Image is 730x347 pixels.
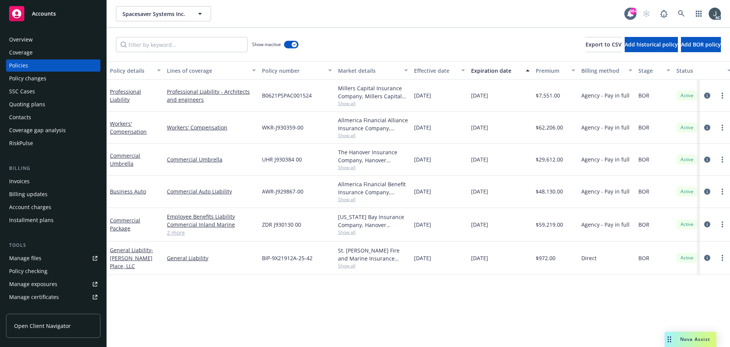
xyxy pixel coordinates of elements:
[718,253,727,262] a: more
[9,59,28,72] div: Policies
[533,61,578,80] button: Premium
[167,123,256,131] a: Workers' Compensation
[338,100,408,107] span: Show all
[9,72,46,85] div: Policy changes
[578,61,635,80] button: Billing method
[536,187,563,195] span: $48,130.00
[414,123,431,131] span: [DATE]
[718,91,727,100] a: more
[167,67,248,75] div: Lines of coverage
[338,67,400,75] div: Market details
[536,67,567,75] div: Premium
[262,67,324,75] div: Policy number
[110,246,153,270] a: General Liability
[679,124,695,131] span: Active
[581,254,597,262] span: Direct
[9,34,33,46] div: Overview
[665,332,674,347] div: Drag to move
[167,221,256,229] a: Commercial Inland Marine
[338,229,408,235] span: Show all
[638,91,649,99] span: BOR
[718,123,727,132] a: more
[718,220,727,229] a: more
[703,123,712,132] a: circleInformation
[676,67,723,75] div: Status
[414,67,457,75] div: Effective date
[6,241,100,249] div: Tools
[6,34,100,46] a: Overview
[116,6,211,21] button: Spacesaver Systems Inc.
[9,111,31,123] div: Contacts
[6,72,100,85] a: Policy changes
[691,6,706,21] a: Switch app
[259,61,335,80] button: Policy number
[625,37,678,52] button: Add historical policy
[14,322,71,330] span: Open Client Navigator
[703,91,712,100] a: circleInformation
[338,246,408,262] div: St. [PERSON_NAME] Fire and Marine Insurance Company, Travelers Insurance
[414,155,431,163] span: [DATE]
[638,155,649,163] span: BOR
[167,187,256,195] a: Commercial Auto Liability
[107,61,164,80] button: Policy details
[110,152,140,167] a: Commercial Umbrella
[638,187,649,195] span: BOR
[679,188,695,195] span: Active
[338,84,408,100] div: Millers Capital Insurance Company, Millers Capital Insurance Company, RT Specialty Insurance Serv...
[703,155,712,164] a: circleInformation
[262,187,303,195] span: AWR-J929867-00
[262,123,303,131] span: WKR-J930359-00
[9,214,54,226] div: Installment plans
[536,123,563,131] span: $62,206.00
[338,262,408,269] span: Show all
[679,221,695,228] span: Active
[581,155,630,163] span: Agency - Pay in full
[338,148,408,164] div: The Hanover Insurance Company, Hanover Insurance Group
[262,221,301,229] span: ZDR J930130 00
[6,3,100,24] a: Accounts
[6,188,100,200] a: Billing updates
[471,91,488,99] span: [DATE]
[110,217,140,232] a: Commercial Package
[638,254,649,262] span: BOR
[471,221,488,229] span: [DATE]
[6,111,100,123] a: Contacts
[536,155,563,163] span: $29,612.00
[167,229,256,237] a: 2 more
[338,164,408,171] span: Show all
[6,278,100,290] span: Manage exposures
[665,332,716,347] button: Nova Assist
[638,67,662,75] div: Stage
[703,253,712,262] a: circleInformation
[9,265,48,277] div: Policy checking
[414,91,431,99] span: [DATE]
[167,213,256,221] a: Employee Benefits Liability
[167,88,256,104] a: Professional Liability - Architects and engineers
[338,213,408,229] div: [US_STATE] Bay Insurance Company, Hanover Insurance Group
[6,201,100,213] a: Account charges
[110,120,147,135] a: Workers' Compensation
[639,6,654,21] a: Start snowing
[414,187,431,195] span: [DATE]
[110,88,141,103] a: Professional Liability
[471,254,488,262] span: [DATE]
[6,252,100,264] a: Manage files
[581,67,624,75] div: Billing method
[414,221,431,229] span: [DATE]
[6,46,100,59] a: Coverage
[6,137,100,149] a: RiskPulse
[9,137,33,149] div: RiskPulse
[414,254,431,262] span: [DATE]
[471,187,488,195] span: [DATE]
[6,291,100,303] a: Manage certificates
[110,246,153,270] span: - [PERSON_NAME] Place, LLC
[9,98,45,110] div: Quoting plans
[122,10,188,18] span: Spacesaver Systems Inc.
[32,11,56,17] span: Accounts
[471,123,488,131] span: [DATE]
[536,254,555,262] span: $972.00
[471,67,521,75] div: Expiration date
[471,155,488,163] span: [DATE]
[338,180,408,196] div: Allmerica Financial Benefit Insurance Company, Hanover Insurance Group
[681,37,721,52] button: Add BOR policy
